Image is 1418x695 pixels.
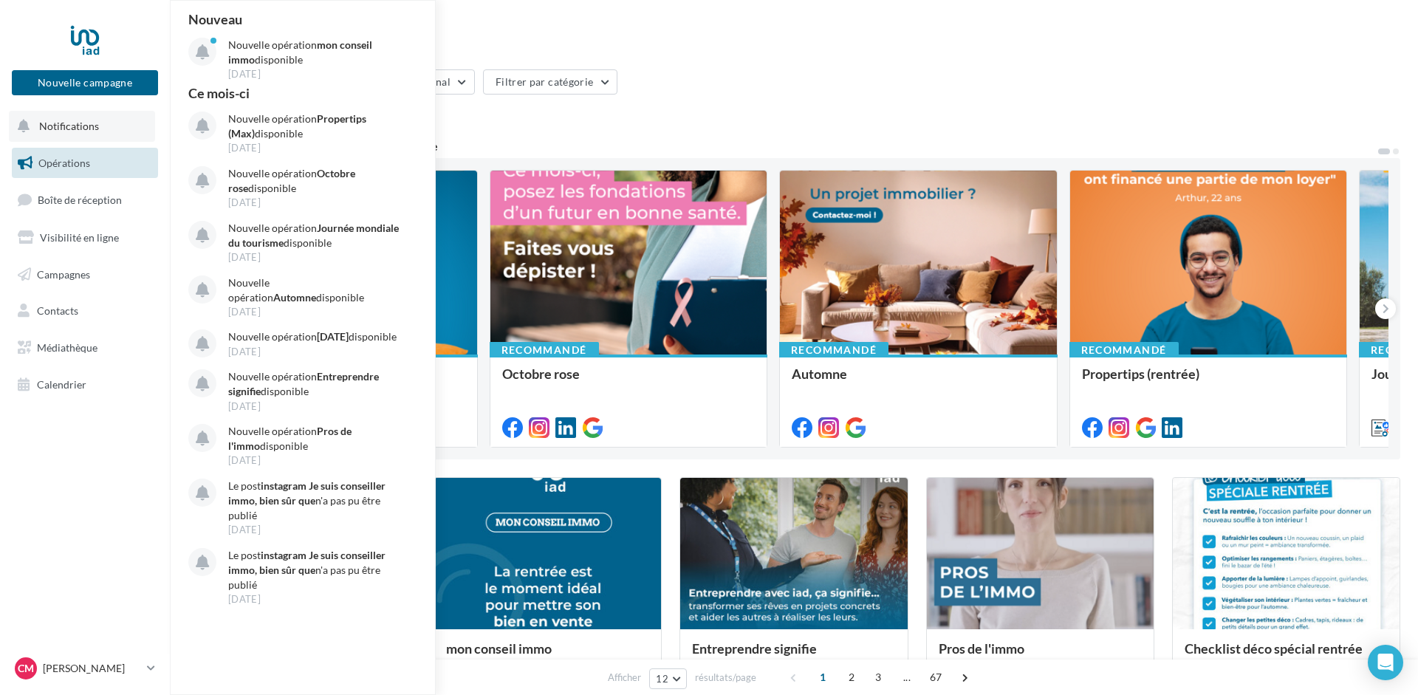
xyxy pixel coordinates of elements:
a: Médiathèque [9,332,161,363]
span: résultats/page [695,671,756,685]
a: Calendrier [9,369,161,400]
span: 12 [656,673,668,685]
span: Boîte de réception [38,194,122,206]
a: Contacts [9,295,161,326]
button: Nouvelle campagne [12,70,158,95]
span: Opérations [38,157,90,169]
a: CM [PERSON_NAME] [12,654,158,682]
div: Checklist déco spécial rentrée [1185,641,1388,671]
div: Recommandé [490,342,599,358]
span: CM [18,661,34,676]
span: Visibilité en ligne [40,231,119,244]
span: 2 [840,665,863,689]
span: Calendrier [37,378,86,391]
div: Automne [792,366,1045,396]
a: Visibilité en ligne [9,222,161,253]
div: mon conseil immo [446,641,649,671]
span: ... [895,665,919,689]
span: 67 [924,665,948,689]
span: 1 [811,665,835,689]
button: 12 [649,668,687,689]
div: Opérations marketing [188,24,1400,46]
a: Opérations [9,148,161,179]
div: 6 opérations recommandées par votre enseigne [188,140,1377,152]
span: 3 [866,665,890,689]
button: Notifications [9,111,155,142]
div: Entreprendre signifie [692,641,895,671]
span: Campagnes [37,267,90,280]
span: Notifications [39,120,99,132]
span: Médiathèque [37,341,97,354]
p: [PERSON_NAME] [43,661,141,676]
div: Octobre rose [502,366,756,396]
div: Propertips (rentrée) [1082,366,1335,396]
div: Recommandé [1069,342,1179,358]
div: Pros de l'immo [939,641,1142,671]
span: Contacts [37,304,78,317]
button: Filtrer par catégorie [483,69,617,95]
span: Afficher [608,671,641,685]
div: Recommandé [779,342,888,358]
a: Boîte de réception [9,184,161,216]
a: Campagnes [9,259,161,290]
div: Open Intercom Messenger [1368,645,1403,680]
